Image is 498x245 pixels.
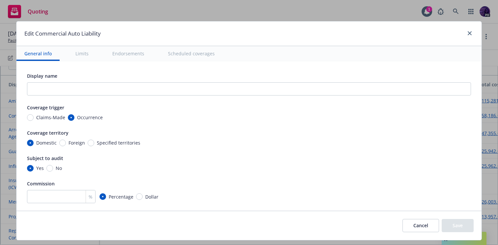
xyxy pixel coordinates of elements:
span: % [89,193,93,200]
button: Limits [68,46,97,61]
span: No [56,165,62,172]
input: Percentage [99,193,106,200]
span: Display name [27,73,57,79]
span: Yes [36,165,44,172]
input: No [46,165,53,172]
span: Commission [27,180,55,187]
input: Specified territories [88,140,94,146]
span: Foreign [69,139,85,146]
input: Claims-Made [27,114,34,121]
input: Domestic [27,140,34,146]
input: Dollar [136,193,143,200]
span: Coverage territory [27,130,69,136]
span: Specified territories [97,139,140,146]
a: close [466,29,474,37]
span: Occurrence [77,114,103,121]
span: Domestic [36,139,57,146]
h1: Edit Commercial Auto Liability [24,29,101,38]
span: Coverage trigger [27,104,64,111]
span: Percentage [109,193,133,200]
button: Endorsements [104,46,152,61]
span: Claims-Made [36,114,65,121]
input: Occurrence [68,114,74,121]
span: Subject to audit [27,155,63,161]
button: Cancel [402,219,439,232]
span: Dollar [145,193,158,200]
input: Yes [27,165,34,172]
button: General info [16,46,60,61]
button: Scheduled coverages [160,46,223,61]
input: Foreign [59,140,66,146]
